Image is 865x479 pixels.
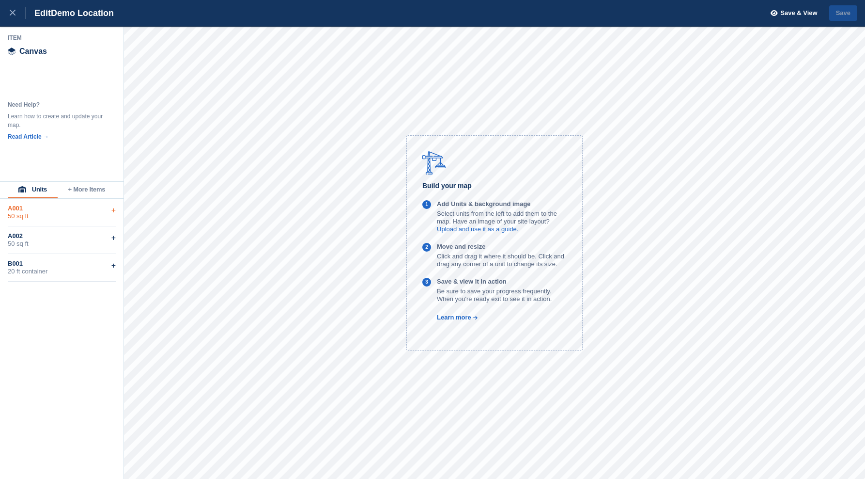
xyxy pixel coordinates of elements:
[8,182,58,198] button: Units
[8,48,15,55] img: canvas-icn.9d1aba5b.svg
[8,254,116,282] div: B00120 ft container+
[8,226,116,254] div: A00250 sq ft+
[8,133,49,140] a: Read Article →
[780,8,817,18] span: Save & View
[422,314,478,321] a: Learn more
[8,268,116,275] div: 20 ft container
[58,182,116,198] button: + More Items
[111,232,116,244] div: +
[8,112,105,129] div: Learn how to create and update your map.
[8,232,116,240] div: A002
[111,260,116,271] div: +
[8,260,116,268] div: B001
[437,200,567,208] p: Add Units & background image
[437,225,518,233] a: Upload and use it as a guide.
[8,240,116,248] div: 50 sq ft
[425,243,428,252] div: 2
[437,253,567,268] p: Click and drag it where it should be. Click and drag any corner of a unit to change its size.
[425,201,428,209] div: 1
[19,48,47,55] span: Canvas
[8,100,105,109] div: Need Help?
[765,5,818,21] button: Save & View
[422,180,567,192] h6: Build your map
[829,5,857,21] button: Save
[437,210,567,225] p: Select units from the left to add them to the map. Have an image of your site layout?
[425,278,428,287] div: 3
[111,205,116,216] div: +
[437,287,567,303] p: Be sure to save your progress frequently. When you're ready exit to see it in action.
[437,278,567,286] p: Save & view it in action
[8,205,116,212] div: A001
[8,212,116,220] div: 50 sq ft
[437,243,567,251] p: Move and resize
[8,34,116,42] div: Item
[8,199,116,226] div: A00150 sq ft+
[26,7,114,19] div: Edit Demo Location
